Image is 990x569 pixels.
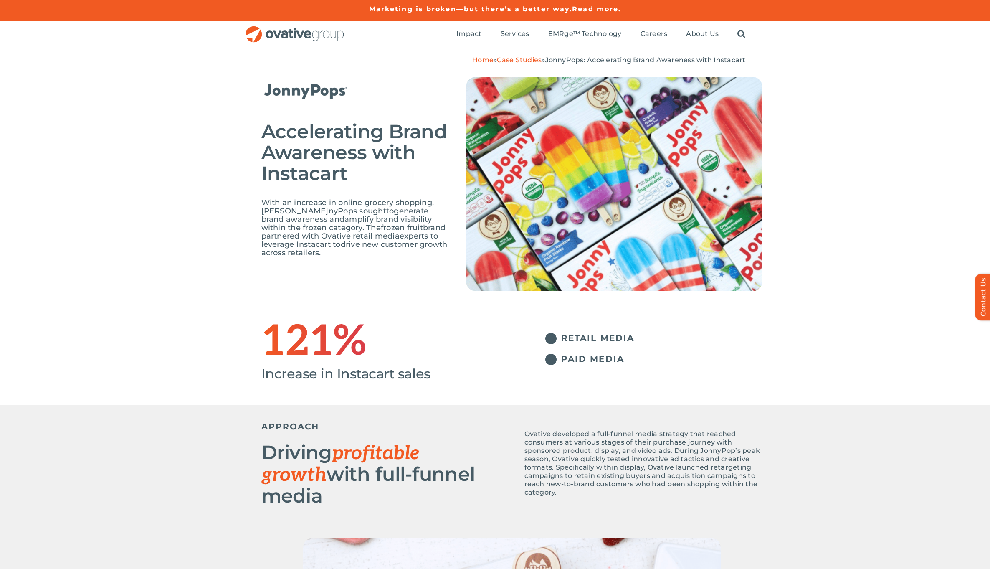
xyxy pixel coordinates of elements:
span: Impact [456,30,481,38]
a: Careers [641,30,668,39]
img: Untitled-design-21.png [466,77,762,291]
a: About Us [686,30,719,39]
a: OG_Full_horizontal_RGB [245,25,345,33]
span: . The [362,223,381,232]
span: profitable growth [261,442,420,487]
span: EMRge™ Technology [548,30,622,38]
a: Read more. [572,5,621,13]
h2: Driving with full-funnel media [261,442,512,506]
span: About Us [686,30,719,38]
a: Marketing is broken—but there’s a better way. [369,5,572,13]
span: to [386,206,394,216]
a: EMRge™ Technology [548,30,622,39]
span: sought [359,206,386,216]
span: drive new customer growth across retailers. [261,240,448,257]
a: Services [501,30,529,39]
a: Home [472,56,494,64]
span: Increase in Instacart sales [261,366,430,382]
span: amplify brand visibility within the frozen category [261,215,432,232]
span: o leverage Instacart to [261,231,438,249]
p: Ovative developed a full-funnel media strategy that reached consumers at various stages of their ... [524,430,762,497]
span: Accelerating Brand Awareness with Instacart [261,119,448,185]
nav: Menu [456,21,745,48]
span: generate brand awareness and [261,206,429,224]
span: experts t [400,231,433,241]
span: » » [472,56,745,64]
h5: RETAIL MEDIA [561,333,762,343]
span: Careers [641,30,668,38]
h5: PAID MEDIA [561,354,762,364]
img: JP [261,77,358,104]
span: nyPops [329,206,357,216]
span: Services [501,30,529,38]
span: With an increase in online grocery shopping, [261,198,434,207]
a: Search [737,30,745,39]
h5: APPROACH [261,422,512,432]
span: frozen fruit [381,223,423,232]
h1: 121% [261,329,512,356]
span: brand partnered with Ovative retail media [261,223,446,241]
a: Impact [456,30,481,39]
span: JonnyPops: Accelerating Brand Awareness with Instacart [545,56,746,64]
span: [PERSON_NAME] [261,206,329,216]
a: Case Studies [497,56,542,64]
